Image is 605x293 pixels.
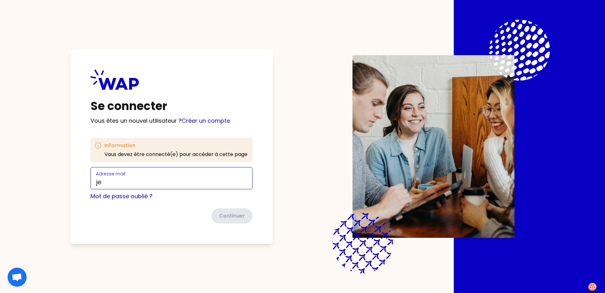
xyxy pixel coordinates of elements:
[90,192,153,200] a: Mot de passe oublié ?
[90,100,253,113] h1: Se connecter
[96,171,125,177] label: Adresse mail
[90,116,253,125] p: Vous êtes un nouvel utilisateur ?
[352,55,515,238] img: Description
[211,208,253,224] button: Continuer
[104,142,247,149] h3: Information
[104,151,247,158] p: Vous devez être connecté(e) pour accéder à cette page
[8,268,27,287] div: Ouvrir le chat
[182,117,230,125] a: Créer un compte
